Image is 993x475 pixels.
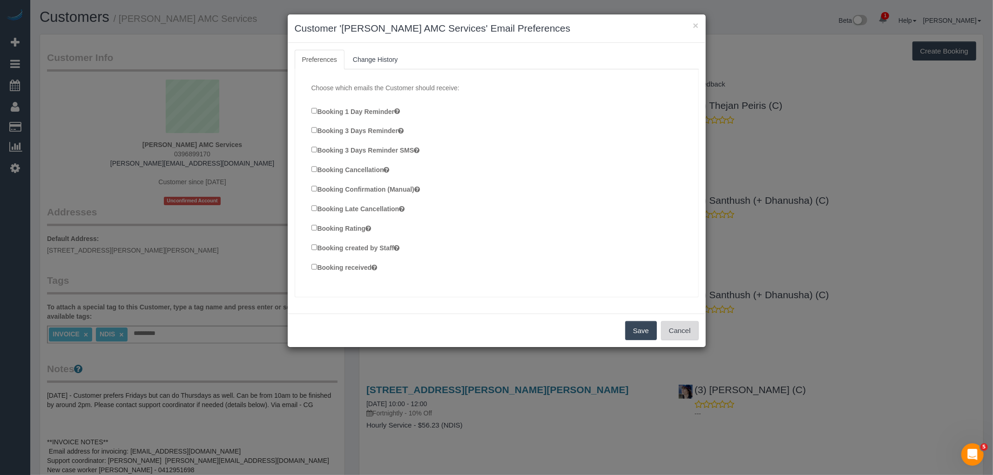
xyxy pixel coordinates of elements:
p: Choose which emails the Customer should receive: [311,83,682,93]
label: Booking 1 Day Reminder [311,106,400,116]
input: Booking 1 Day Reminder [311,108,317,114]
input: Booking created by Staff [311,244,317,250]
input: Booking received [311,264,317,270]
label: Booking 3 Days Reminder SMS [311,145,420,155]
label: Booking 3 Days Reminder [311,125,404,135]
label: Booking Cancellation [311,164,390,174]
button: × [693,20,698,30]
a: Preferences [295,50,345,69]
iframe: Intercom live chat [961,443,984,466]
button: Save [625,321,657,341]
input: Booking Cancellation [311,166,317,172]
button: Cancel [661,321,699,341]
input: Booking 3 Days Reminder SMS [311,147,317,153]
label: Booking Confirmation (Manual) [311,184,420,194]
label: Booking received [311,262,378,272]
input: Booking 3 Days Reminder [311,127,317,133]
sui-modal: Customer 'Vicky Koukeris AMC Services' Email Preferences [288,14,706,347]
input: Booking Late Cancellation [311,205,317,211]
h3: Customer '[PERSON_NAME] AMC Services' Email Preferences [295,21,699,35]
label: Booking created by Staff [311,242,400,253]
span: 5 [980,443,988,451]
label: Booking rescheduled [311,281,389,292]
a: Change History [345,50,405,69]
input: Booking Confirmation (Manual) [311,186,317,192]
label: Booking Rating [311,223,371,233]
label: Booking Late Cancellation [311,203,405,214]
input: Booking Rating [311,225,317,231]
